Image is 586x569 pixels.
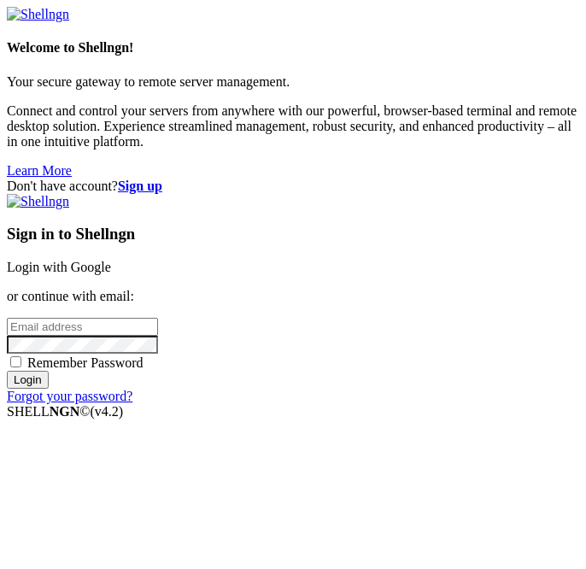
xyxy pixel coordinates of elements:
span: Remember Password [27,355,144,370]
input: Remember Password [10,356,21,367]
input: Email address [7,318,158,336]
input: Login [7,371,49,389]
b: NGN [50,404,80,419]
span: 4.2.0 [91,404,124,419]
span: SHELL © [7,404,123,419]
img: Shellngn [7,7,69,22]
a: Sign up [118,179,162,193]
a: Forgot your password? [7,389,132,403]
p: Your secure gateway to remote server management. [7,74,579,90]
div: Don't have account? [7,179,579,194]
p: or continue with email: [7,289,579,304]
a: Learn More [7,163,72,178]
img: Shellngn [7,194,69,209]
p: Connect and control your servers from anywhere with our powerful, browser-based terminal and remo... [7,103,579,150]
h4: Welcome to Shellngn! [7,40,579,56]
h3: Sign in to Shellngn [7,225,579,243]
a: Login with Google [7,260,111,274]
